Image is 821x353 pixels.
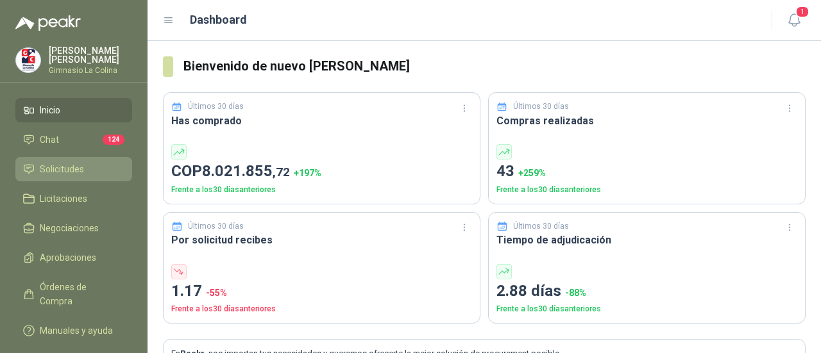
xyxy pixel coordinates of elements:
h3: Tiempo de adjudicación [496,232,797,248]
p: 43 [496,160,797,184]
img: Company Logo [16,48,40,72]
a: Inicio [15,98,132,122]
a: Aprobaciones [15,245,132,270]
p: Últimos 30 días [513,220,569,233]
span: + 259 % [518,168,546,178]
span: 1 [795,6,809,18]
span: -55 % [206,288,227,298]
a: Chat124 [15,127,132,152]
p: Últimos 30 días [188,101,244,113]
p: Frente a los 30 días anteriores [171,184,472,196]
p: 1.17 [171,279,472,304]
span: 124 [103,135,124,145]
p: Frente a los 30 días anteriores [496,184,797,196]
p: Últimos 30 días [513,101,569,113]
span: ,72 [273,165,290,179]
p: 2.88 días [496,279,797,304]
h1: Dashboard [190,11,247,29]
h3: Compras realizadas [496,113,797,129]
button: 1 [783,9,806,32]
h3: Bienvenido de nuevo [PERSON_NAME] [183,56,806,76]
span: Negociaciones [40,221,99,235]
p: Frente a los 30 días anteriores [171,303,472,315]
p: COP [171,160,472,184]
span: Órdenes de Compra [40,280,120,308]
a: Órdenes de Compra [15,275,132,313]
p: Frente a los 30 días anteriores [496,303,797,315]
span: Chat [40,133,59,147]
span: Inicio [40,103,60,117]
h3: Por solicitud recibes [171,232,472,248]
span: Solicitudes [40,162,84,176]
a: Negociaciones [15,216,132,240]
span: Licitaciones [40,192,87,206]
h3: Has comprado [171,113,472,129]
p: Últimos 30 días [188,220,244,233]
a: Solicitudes [15,157,132,181]
span: 8.021.855 [202,162,290,180]
p: [PERSON_NAME] [PERSON_NAME] [49,46,132,64]
span: Manuales y ayuda [40,324,113,338]
p: Gimnasio La Colina [49,67,132,74]
span: -88 % [565,288,586,298]
span: + 197 % [294,168,321,178]
a: Licitaciones [15,186,132,211]
img: Logo peakr [15,15,81,31]
span: Aprobaciones [40,250,96,265]
a: Manuales y ayuda [15,318,132,343]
